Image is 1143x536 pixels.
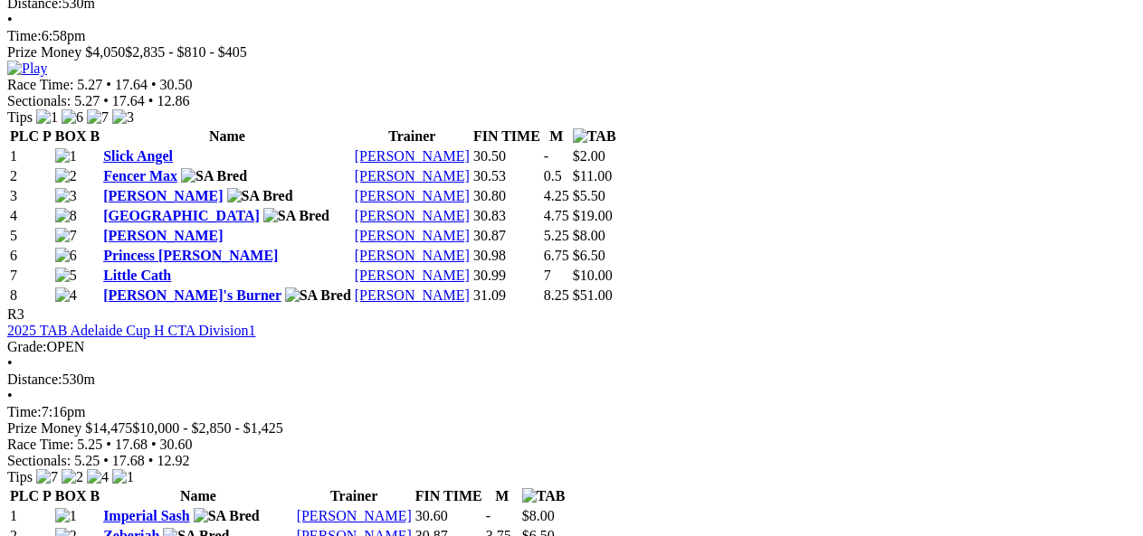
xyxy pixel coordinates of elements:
[354,127,471,146] th: Trainer
[544,228,569,243] text: 5.25
[9,227,52,245] td: 5
[472,227,541,245] td: 30.87
[544,168,562,183] text: 0.5
[414,507,483,525] td: 30.60
[55,148,77,165] img: 1
[132,420,283,436] span: $10,000 - $2,850 - $1,425
[544,287,569,303] text: 8.25
[62,109,83,126] img: 6
[522,488,566,504] img: TAB
[55,248,77,264] img: 6
[355,188,470,203] a: [PERSON_NAME]
[103,287,281,303] a: [PERSON_NAME]'s Burner
[573,208,613,223] span: $19.00
[151,437,157,452] span: •
[74,93,100,108] span: 5.27
[543,127,570,146] th: M
[103,188,223,203] a: [PERSON_NAME]
[485,487,519,505] th: M
[544,148,548,164] text: -
[148,93,154,108] span: •
[112,469,134,485] img: 1
[297,508,412,523] a: [PERSON_NAME]
[7,339,47,354] span: Grade:
[125,44,247,60] span: $2,835 - $810 - $405
[544,268,551,283] text: 7
[522,508,555,523] span: $8.00
[9,207,52,225] td: 4
[55,168,77,184] img: 2
[7,437,73,452] span: Race Time:
[7,420,1136,437] div: Prize Money $14,475
[74,453,100,468] span: 5.25
[573,168,612,183] span: $11.00
[7,306,24,322] span: R3
[355,148,470,164] a: [PERSON_NAME]
[227,188,293,204] img: SA Bred
[472,147,541,165] td: 30.50
[77,437,102,452] span: 5.25
[103,93,109,108] span: •
[7,404,42,419] span: Time:
[77,77,102,92] span: 5.27
[7,371,1136,388] div: 530m
[7,77,73,92] span: Race Time:
[573,287,613,303] span: $51.00
[573,228,605,243] span: $8.00
[573,268,613,283] span: $10.00
[472,127,541,146] th: FIN TIME
[472,207,541,225] td: 30.83
[55,228,77,244] img: 7
[7,93,71,108] span: Sectionals:
[55,208,77,224] img: 8
[55,287,77,304] img: 4
[9,187,52,205] td: 3
[87,109,109,126] img: 7
[7,371,62,387] span: Distance:
[544,208,569,223] text: 4.75
[55,268,77,284] img: 5
[7,109,33,125] span: Tips
[87,469,109,485] img: 4
[103,148,173,164] a: Slick Angel
[7,404,1136,420] div: 7:16pm
[90,128,100,144] span: B
[112,93,145,108] span: 17.64
[55,508,77,524] img: 1
[36,469,58,485] img: 7
[103,248,278,263] a: Princess [PERSON_NAME]
[263,208,329,224] img: SA Bred
[115,77,148,92] span: 17.64
[103,453,109,468] span: •
[7,323,255,338] a: 2025 TAB Adelaide Cup H CTA Division1
[43,128,52,144] span: P
[573,188,605,203] span: $5.50
[573,148,605,164] span: $2.00
[102,487,294,505] th: Name
[103,508,190,523] a: Imperial Sash
[7,28,42,43] span: Time:
[103,268,171,283] a: Little Cath
[10,488,39,503] span: PLC
[544,248,569,263] text: 6.75
[36,109,58,126] img: 1
[9,167,52,185] td: 2
[103,228,223,243] a: [PERSON_NAME]
[55,128,87,144] span: BOX
[472,267,541,285] td: 30.99
[7,61,47,77] img: Play
[355,248,470,263] a: [PERSON_NAME]
[43,488,52,503] span: P
[7,28,1136,44] div: 6:58pm
[7,469,33,484] span: Tips
[90,488,100,503] span: B
[355,208,470,223] a: [PERSON_NAME]
[148,453,154,468] span: •
[157,453,189,468] span: 12.92
[112,109,134,126] img: 3
[285,287,351,304] img: SA Bred
[9,267,52,285] td: 7
[296,487,413,505] th: Trainer
[9,287,52,305] td: 8
[62,469,83,485] img: 2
